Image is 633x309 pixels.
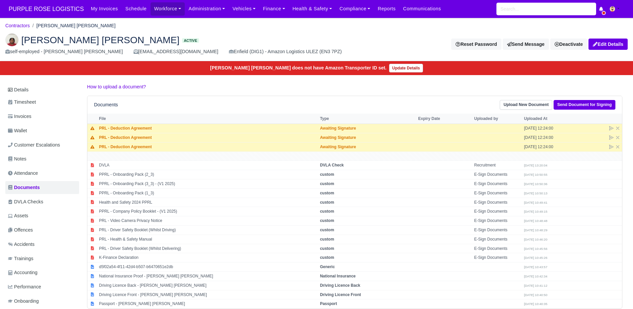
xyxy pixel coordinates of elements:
[473,225,522,235] td: E-Sign Documents
[97,133,318,142] td: PRL - Deduction Agreement
[320,292,361,297] strong: Driving Licence Front
[97,170,318,179] td: PPRL - Onboarding Pack (2_3)
[320,228,334,232] strong: custom
[97,244,318,253] td: PRL - Driver Safety Booklet (Whilst Delivering)
[5,238,79,251] a: Accidents
[318,133,417,142] td: Awaiting Signature
[8,169,38,177] span: Attendance
[5,295,79,308] a: Onboarding
[5,3,87,16] a: PURPLE ROSE LOGISTICS
[30,22,116,30] li: [PERSON_NAME] [PERSON_NAME]
[320,274,356,278] strong: National Insurance
[524,219,547,223] small: [DATE] 10:48:48
[5,124,79,137] a: Wallet
[5,266,79,279] a: Accounting
[5,280,79,293] a: Performance
[320,255,334,260] strong: custom
[8,198,43,206] span: DVLA Checks
[473,179,522,188] td: E-Sign Documents
[503,39,549,50] a: Send Message
[97,114,318,124] th: File
[473,244,522,253] td: E-Sign Documents
[5,252,79,265] a: Trainings
[522,133,572,142] td: [DATE] 12:24:00
[320,172,334,177] strong: custom
[97,216,318,226] td: PRL - Video Camera Privacy Notice
[318,142,417,152] td: Awaiting Signature
[524,210,547,213] small: [DATE] 10:49:15
[496,3,596,15] input: Search...
[320,246,334,251] strong: custom
[97,225,318,235] td: PRL - Driver Safety Booklet (Whilst Driving)
[97,253,318,262] td: K-Finance Declaration
[134,48,218,55] div: [EMAIL_ADDRESS][DOMAIN_NAME]
[97,142,318,152] td: PRL - Deduction Agreement
[97,235,318,244] td: PRL - Health & Safety Manual
[524,293,547,297] small: [DATE] 10:40:50
[5,96,79,109] a: Timesheet
[97,161,318,170] td: DVLA
[0,28,633,61] div: Melvin Otshudi Manya
[524,228,547,232] small: [DATE] 10:48:29
[5,2,87,16] span: PURPLE ROSE LOGISTICS
[522,142,572,152] td: [DATE] 12:24:00
[389,64,423,72] a: Update Details
[524,173,547,176] small: [DATE] 10:50:55
[5,84,79,96] a: Details
[8,113,31,120] span: Invoices
[473,235,522,244] td: E-Sign Documents
[87,84,146,89] a: How to upload a document?
[318,114,417,124] th: Type
[473,188,522,198] td: E-Sign Documents
[87,2,122,15] a: My Invoices
[524,302,547,306] small: [DATE] 10:40:35
[5,23,30,28] a: Contractors
[8,127,27,135] span: Wallet
[320,200,334,205] strong: custom
[524,265,547,269] small: [DATE] 10:43:57
[473,198,522,207] td: E-Sign Documents
[8,269,38,276] span: Accounting
[8,241,35,248] span: Accidents
[473,170,522,179] td: E-Sign Documents
[8,212,28,220] span: Assets
[289,2,336,15] a: Health & Safety
[5,181,79,194] a: Documents
[473,207,522,216] td: E-Sign Documents
[97,207,318,216] td: PPRL - Company Policy Booklet - (V1 2025)
[122,2,150,15] a: Schedule
[97,290,318,299] td: Driving Licence Front - [PERSON_NAME] [PERSON_NAME]
[473,114,522,124] th: Uploaded by
[8,141,60,149] span: Customer Escalations
[522,124,572,133] td: [DATE] 12:24:00
[399,2,445,15] a: Communications
[5,195,79,208] a: DVLA Checks
[5,139,79,152] a: Customer Escalations
[97,124,318,133] td: PRL - Deduction Agreement
[97,281,318,290] td: Driving Licence Back - [PERSON_NAME] [PERSON_NAME]
[416,114,473,124] th: Expiry Date
[5,167,79,180] a: Attendance
[182,38,199,43] span: Active
[21,35,179,45] span: [PERSON_NAME] [PERSON_NAME]
[320,301,337,306] strong: Passport
[524,274,547,278] small: [DATE] 10:42:34
[473,161,522,170] td: Recruitment
[500,100,552,110] a: Upload New Document
[524,163,547,167] small: [DATE] 13:20:04
[320,283,360,288] strong: Driving Licence Back
[5,48,123,55] div: self-employed - [PERSON_NAME] [PERSON_NAME]
[5,110,79,123] a: Invoices
[97,271,318,281] td: National Insurance Proof - [PERSON_NAME] [PERSON_NAME]
[8,283,41,291] span: Performance
[320,191,334,195] strong: custom
[554,100,615,110] a: Send Document for Signing
[8,297,39,305] span: Onboarding
[588,39,628,50] a: Edit Details
[8,226,33,234] span: Offences
[8,184,40,191] span: Documents
[5,153,79,165] a: Notes
[259,2,289,15] a: Finance
[524,284,547,287] small: [DATE] 10:41:12
[320,163,344,167] strong: DVLA Check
